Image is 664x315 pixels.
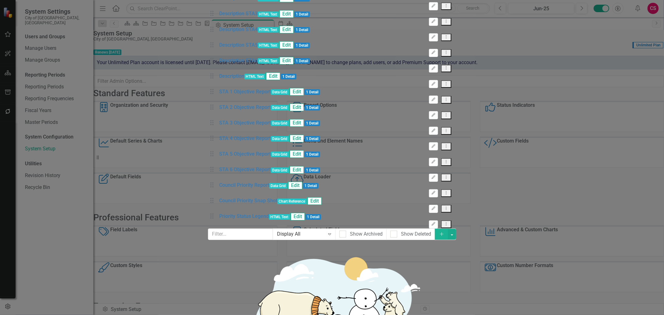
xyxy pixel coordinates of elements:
[219,120,271,127] a: STA 3 Objective Report
[219,213,269,220] a: Priority Status Legend
[304,120,320,126] span: 1 Detail
[219,197,277,205] a: Council Priority Snap Shot
[289,88,304,96] span: Edit
[269,183,288,189] span: Data Grid
[219,135,271,142] a: STA 4 Objective Report
[219,73,244,80] a: Description
[304,136,320,142] span: 1 Detail
[401,231,431,238] div: Show Deleted
[289,150,304,158] span: Edit
[303,183,318,189] span: 1 Detail
[258,27,279,33] span: HTML Text
[304,152,320,157] span: 1 Detail
[304,167,320,173] span: 1 Detail
[271,105,289,110] span: Data Grid
[271,152,289,157] span: Data Grid
[294,43,310,48] span: 1 Detail
[279,57,294,64] span: Edit
[265,73,280,80] span: Edit
[258,43,279,48] span: HTML Text
[219,104,271,111] a: STA 2 Objective Report
[219,42,258,49] a: Description STA5
[219,166,271,173] a: STA 6 Objective Report
[305,214,321,220] span: 1 Detail
[350,231,383,238] div: Show Archived
[219,88,271,96] a: STA 1 Objective Report
[258,12,279,17] span: HTML Text
[219,182,269,189] a: Council Priority Report
[289,166,304,174] span: Edit
[219,151,271,158] a: STA 5 Objective Report
[277,199,307,204] span: Chart Reference
[258,58,279,64] span: HTML Text
[271,167,289,173] span: Data Grid
[289,135,304,142] span: Edit
[294,27,310,33] span: 1 Detail
[279,41,294,49] span: Edit
[294,58,310,64] span: 1 Detail
[289,104,304,111] span: Edit
[279,10,294,18] span: Edit
[304,89,320,95] span: 1 Detail
[271,120,289,126] span: Data Grid
[219,10,258,17] a: Description STA3
[219,26,258,33] a: Description STA4
[271,136,289,142] span: Data Grid
[289,119,304,127] span: Edit
[294,12,310,17] span: 1 Detail
[290,213,305,220] span: Edit
[307,197,322,205] span: Edit
[304,105,320,110] span: 1 Detail
[269,214,290,220] span: HTML Text
[244,74,266,79] span: HTML Text
[277,231,325,238] div: Display All
[219,57,258,64] a: Description STA6
[208,228,273,240] input: Filter...
[287,182,302,189] span: Edit
[279,26,294,33] span: Edit
[281,74,296,79] span: 1 Detail
[271,89,289,95] span: Data Grid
